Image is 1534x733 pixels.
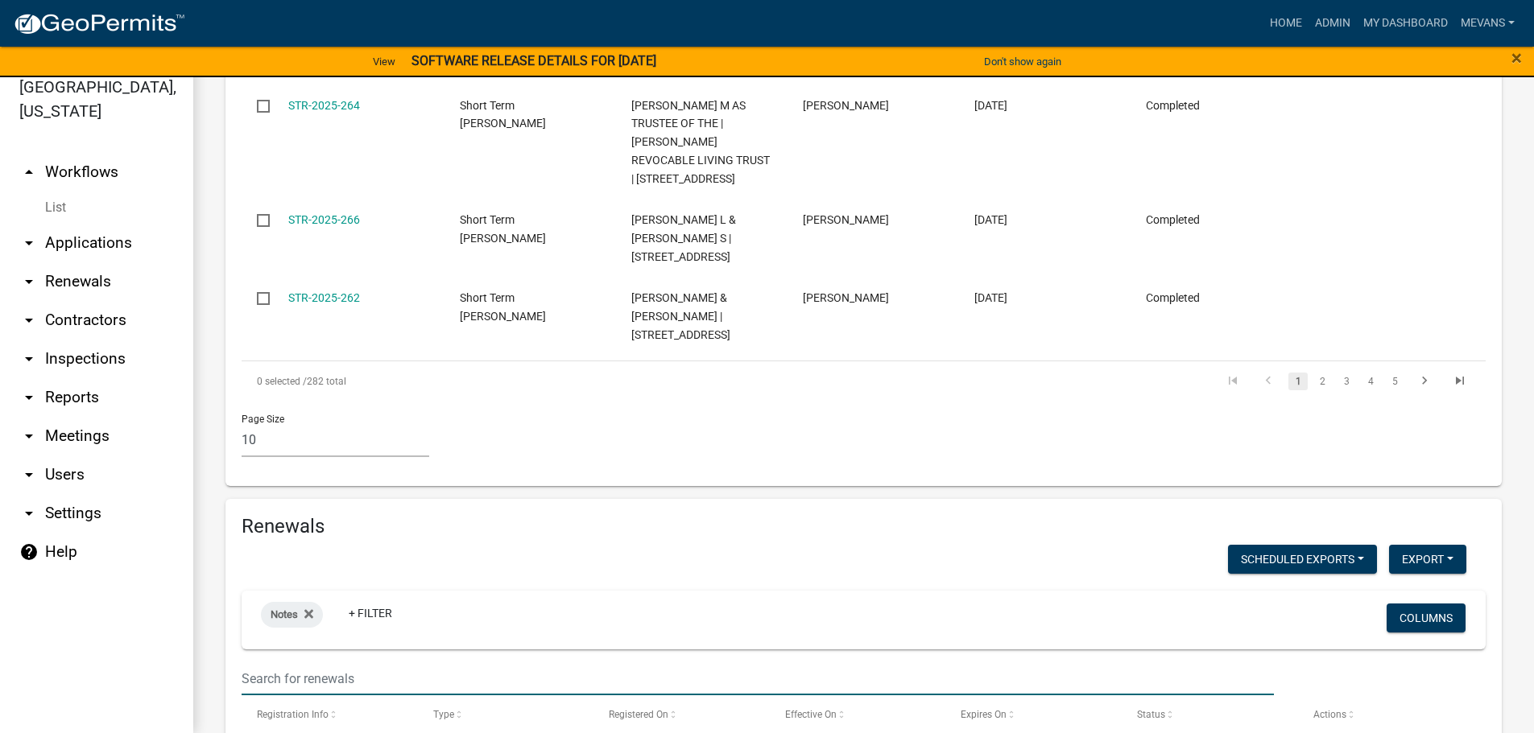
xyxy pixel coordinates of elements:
[631,99,770,185] span: RERUCHA JACQUIE M AS TRUSTEE OF THE | JACQUIE M RERUCHA REVOCABLE LIVING TRUST | 115 CEDAR COVE DR
[460,213,546,245] span: Short Term Rental Registration
[631,291,730,341] span: TRIPP STANLEY H JR & JEAN A | 148 FOREST HILL DR
[19,388,39,407] i: arrow_drop_down
[803,291,889,304] span: Stanley Tripp Jr
[1313,708,1346,719] span: Actions
[242,662,1274,695] input: Search for renewals
[974,291,1007,304] span: 07/24/2025
[1358,368,1383,395] li: page 4
[1263,8,1309,39] a: Home
[460,99,546,130] span: Short Term Rental Registration
[978,48,1068,75] button: Don't show again
[1309,8,1357,39] a: Admin
[1288,373,1308,390] a: 1
[19,542,39,562] i: help
[433,708,454,719] span: Type
[271,608,298,620] span: Notes
[1310,368,1334,395] li: page 2
[1511,48,1522,68] button: Close
[974,99,1007,112] span: 08/15/2025
[411,53,656,68] strong: SOFTWARE RELEASE DETAILS FOR [DATE]
[288,291,360,304] a: STR-2025-262
[961,708,1007,719] span: Expires On
[257,708,329,719] span: Registration Info
[19,426,39,446] i: arrow_drop_down
[460,291,546,323] span: Short Term Rental Registration
[631,213,736,263] span: BLANCHETTE JAMES L & HEATHER S | 193 SOUTHSHORE RD
[1445,373,1475,390] a: go to last page
[19,349,39,369] i: arrow_drop_down
[803,213,889,226] span: James Blanchette
[19,233,39,253] i: arrow_drop_down
[1511,47,1522,69] span: ×
[1383,368,1407,395] li: page 5
[1361,373,1380,390] a: 4
[974,213,1007,226] span: 08/01/2025
[19,504,39,523] i: arrow_drop_down
[1228,545,1377,574] button: Scheduled Exports
[336,599,405,628] a: + Filter
[1313,373,1332,390] a: 2
[19,311,39,330] i: arrow_drop_down
[288,99,360,112] a: STR-2025-264
[1146,291,1200,304] span: Completed
[242,361,733,402] div: 282 total
[1146,99,1200,112] span: Completed
[19,465,39,484] i: arrow_drop_down
[1409,373,1440,390] a: go to next page
[1454,8,1521,39] a: Mevans
[1334,368,1358,395] li: page 3
[1385,373,1404,390] a: 5
[1337,373,1356,390] a: 3
[1286,368,1310,395] li: page 1
[803,99,889,112] span: Jacquie M Rerucha
[609,708,668,719] span: Registered On
[366,48,402,75] a: View
[1357,8,1454,39] a: My Dashboard
[1146,213,1200,226] span: Completed
[19,163,39,182] i: arrow_drop_up
[1253,373,1284,390] a: go to previous page
[1387,603,1466,632] button: Columns
[785,708,837,719] span: Effective On
[242,515,1486,538] h4: Renewals
[1137,708,1165,719] span: Status
[19,272,39,291] i: arrow_drop_down
[1389,545,1466,574] button: Export
[257,376,307,387] span: 0 selected /
[288,213,360,226] a: STR-2025-266
[1218,373,1248,390] a: go to first page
